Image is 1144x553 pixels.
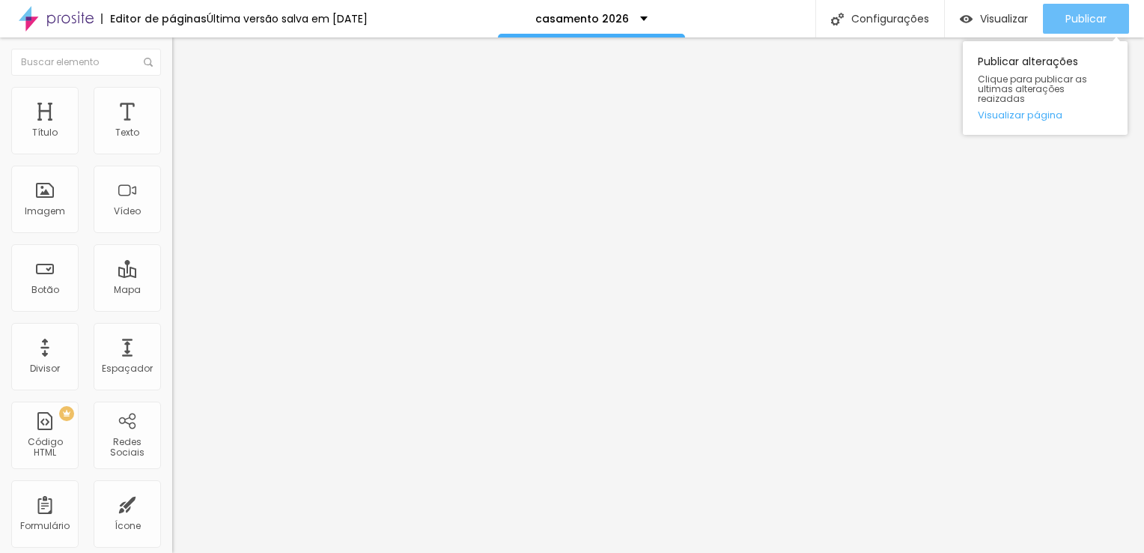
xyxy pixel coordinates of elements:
[30,363,60,374] div: Divisor
[97,437,156,459] div: Redes Sociais
[144,58,153,67] img: Icone
[978,74,1113,104] span: Clique para publicar as ultimas alterações reaizadas
[172,37,1144,553] iframe: Editor
[15,437,74,459] div: Código HTML
[115,521,141,531] div: Ícone
[20,521,70,531] div: Formulário
[101,13,207,24] div: Editor de páginas
[831,13,844,25] img: Icone
[31,285,59,295] div: Botão
[32,127,58,138] div: Título
[1065,13,1107,25] span: Publicar
[963,41,1128,135] div: Publicar alterações
[207,13,368,24] div: Última versão salva em [DATE]
[1043,4,1129,34] button: Publicar
[980,13,1028,25] span: Visualizar
[114,285,141,295] div: Mapa
[535,13,629,24] p: casamento 2026
[102,363,153,374] div: Espaçador
[25,206,65,217] div: Imagem
[960,13,973,25] img: view-1.svg
[11,49,161,76] input: Buscar elemento
[114,206,141,217] div: Vídeo
[978,110,1113,120] a: Visualizar página
[945,4,1043,34] button: Visualizar
[115,127,139,138] div: Texto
